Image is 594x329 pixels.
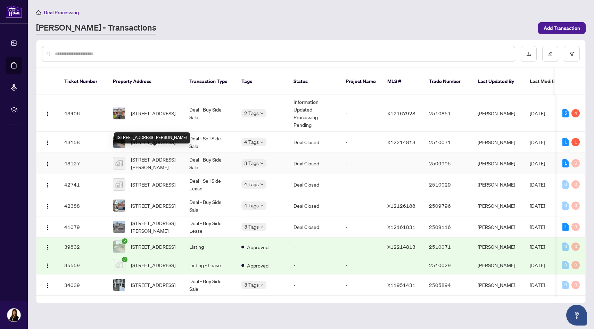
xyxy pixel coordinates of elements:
span: Deal Processing [44,9,79,16]
td: 43158 [59,132,107,153]
img: Logo [45,225,50,230]
span: [STREET_ADDRESS] [131,281,175,289]
button: edit [542,46,558,62]
button: Logo [42,279,53,290]
div: 4 [571,109,580,117]
span: filter [569,51,574,56]
span: down [260,283,264,287]
span: Add Transaction [544,23,580,34]
td: Deal - Sell Side Sale [184,132,236,153]
span: [DATE] [530,262,545,268]
span: 4 Tags [244,201,259,209]
button: filter [564,46,580,62]
span: 3 Tags [244,159,259,167]
td: 2509995 [423,153,472,174]
th: Ticket Number [59,68,107,95]
td: - [340,95,382,132]
div: 0 [571,242,580,251]
span: X12214813 [387,244,415,250]
td: 34039 [59,274,107,296]
div: 0 [571,223,580,231]
td: [PERSON_NAME] [472,153,524,174]
img: thumbnail-img [113,157,125,169]
button: Logo [42,158,53,169]
th: Status [288,68,340,95]
span: Approved [247,243,269,251]
span: X12214813 [387,139,415,145]
td: 43127 [59,153,107,174]
td: - [340,132,382,153]
td: Deal - Buy Side Lease [184,216,236,238]
td: [PERSON_NAME] [472,256,524,274]
td: 39832 [59,238,107,256]
span: down [260,225,264,229]
th: Tags [236,68,288,95]
th: MLS # [382,68,423,95]
div: 0 [571,281,580,289]
span: [STREET_ADDRESS] [131,109,175,117]
img: Logo [45,283,50,288]
span: [DATE] [530,181,545,188]
button: Logo [42,241,53,252]
td: Deal - Buy Side Sale [184,195,236,216]
span: [DATE] [530,160,545,166]
span: Last Modified Date [530,77,572,85]
td: Listing - Lease [184,256,236,274]
img: thumbnail-img [113,221,125,233]
span: home [36,10,41,15]
th: Trade Number [423,68,472,95]
img: thumbnail-img [113,200,125,212]
div: 0 [562,180,569,189]
span: [STREET_ADDRESS] [131,243,175,250]
td: [PERSON_NAME] [472,195,524,216]
span: X12161831 [387,224,415,230]
td: - [288,274,340,296]
td: 2510071 [423,238,472,256]
span: [DATE] [530,110,545,116]
img: thumbnail-img [113,241,125,253]
img: thumbnail-img [113,279,125,291]
td: - [288,238,340,256]
th: Transaction Type [184,68,236,95]
div: [STREET_ADDRESS][PERSON_NAME] [114,132,190,143]
span: X12167928 [387,110,415,116]
td: Deal - Buy Side Sale [184,274,236,296]
td: 42741 [59,174,107,195]
div: 0 [571,159,580,167]
td: - [340,174,382,195]
span: check-circle [122,257,127,262]
div: 0 [571,201,580,210]
td: - [340,238,382,256]
td: [PERSON_NAME] [472,95,524,132]
td: - [340,274,382,296]
span: 4 Tags [244,138,259,146]
div: 1 [562,223,569,231]
span: [DATE] [530,244,545,250]
img: Logo [45,263,50,269]
span: [DATE] [530,224,545,230]
span: [STREET_ADDRESS][PERSON_NAME] [131,156,178,171]
span: 3 Tags [244,223,259,231]
span: Approved [247,262,269,269]
img: logo [6,5,22,18]
img: thumbnail-img [113,259,125,271]
span: down [260,162,264,165]
div: 1 [562,159,569,167]
span: X11951431 [387,282,415,288]
button: Logo [42,221,53,232]
span: edit [548,51,553,56]
th: Last Modified Date [524,68,587,95]
td: 2505894 [423,274,472,296]
button: Logo [42,108,53,119]
td: [PERSON_NAME] [472,238,524,256]
td: 2509796 [423,195,472,216]
a: [PERSON_NAME] - Transactions [36,22,156,34]
th: Last Updated By [472,68,524,95]
span: [STREET_ADDRESS][PERSON_NAME] [131,219,178,235]
span: 2 Tags [244,109,259,117]
img: Logo [45,245,50,250]
span: down [260,183,264,186]
div: 5 [562,109,569,117]
td: Information Updated - Processing Pending [288,95,340,132]
button: Open asap [566,305,587,326]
